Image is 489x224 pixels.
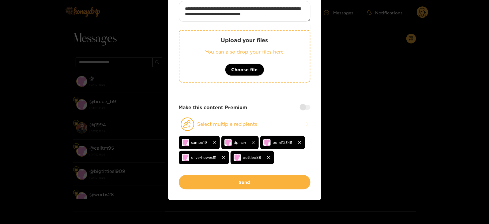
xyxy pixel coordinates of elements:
span: dpinch [234,139,246,146]
span: sambo19 [191,139,207,146]
span: pomf12345 [273,139,292,146]
img: no-avatar.png [182,154,189,161]
img: no-avatar.png [224,139,232,146]
img: no-avatar.png [182,139,189,146]
button: Choose file [225,64,264,76]
span: dottled88 [243,154,261,161]
img: no-avatar.png [234,154,241,161]
p: You can also drop your files here [192,48,298,55]
button: Select multiple recipients [179,117,310,131]
button: Send [179,175,310,189]
span: Choose file [231,66,258,73]
img: no-avatar.png [263,139,271,146]
span: oliverhowes51 [191,154,216,161]
strong: Make this content Premium [179,104,247,111]
p: Upload your files [192,37,298,44]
